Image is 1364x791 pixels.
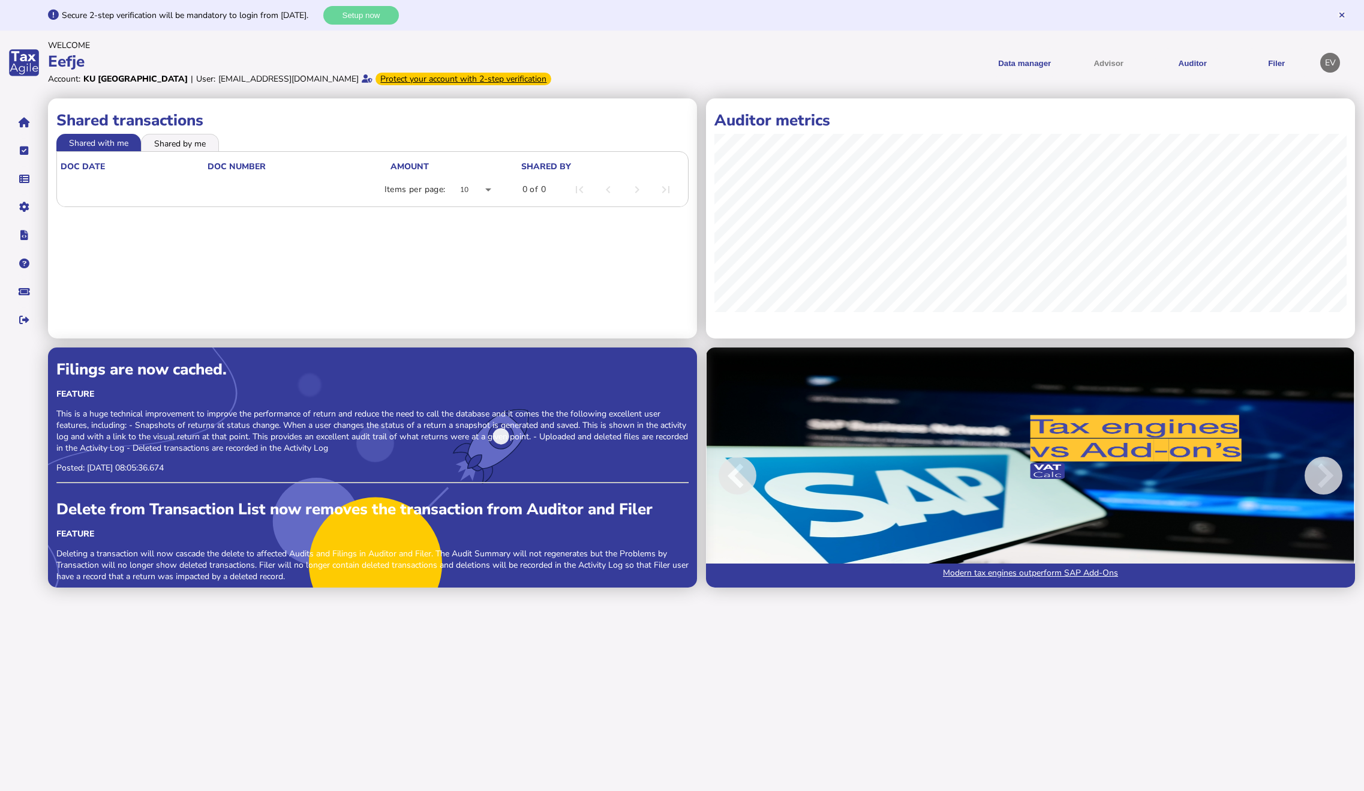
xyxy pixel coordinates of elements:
div: From Oct 1, 2025, 2-step verification will be required to login. Set it up now... [375,73,551,85]
p: Deleting a transaction will now cascade the delete to affected Audits and Filings in Auditor and ... [56,548,689,582]
button: Filer [1239,48,1314,77]
button: Shows a dropdown of Data manager options [987,48,1062,77]
menu: navigate products [684,48,1315,77]
button: Help pages [11,251,37,276]
div: Eefje [48,51,678,72]
div: 0 of 0 [522,184,546,196]
button: Home [11,110,37,135]
button: Auditor [1155,48,1230,77]
div: User: [196,73,215,85]
div: | [191,73,193,85]
p: Posted: [DATE] 08:05:36.674 [56,462,689,474]
div: Welcome [48,40,678,51]
div: doc number [208,161,389,172]
button: Shows a dropdown of VAT Advisor options [1071,48,1146,77]
button: Developer hub links [11,223,37,248]
li: Shared by me [141,134,219,151]
p: This is a huge technical improvement to improve the performance of return and reduce the need to ... [56,408,689,454]
div: Feature [56,528,689,540]
div: Amount [390,161,521,172]
button: Data manager [11,166,37,191]
div: [EMAIL_ADDRESS][DOMAIN_NAME] [218,73,359,85]
div: doc number [208,161,266,172]
button: Tasks [11,138,37,163]
div: Items per page: [384,184,446,196]
button: Hide message [1338,11,1346,19]
a: Modern tax engines outperform SAP Add-Ons [706,564,1355,588]
div: Filings are now cached. [56,359,689,380]
h1: Auditor metrics [714,110,1347,131]
div: shared by [521,161,571,172]
div: Account: [48,73,80,85]
button: Next [1254,356,1355,596]
div: KU [GEOGRAPHIC_DATA] [83,73,188,85]
button: Previous [706,356,807,596]
div: doc date [61,161,206,172]
button: Sign out [11,307,37,332]
div: shared by [521,161,681,172]
button: Raise a support ticket [11,279,37,304]
div: Delete from Transaction List now removes the transaction from Auditor and Filer [56,499,689,520]
button: Setup now [323,6,399,25]
div: Secure 2-step verification will be mandatory to login from [DATE]. [62,10,320,21]
h1: Shared transactions [56,110,689,131]
img: Image for blog post: Modern tax engines outperform SAP Add-Ons [706,347,1355,588]
div: doc date [61,161,105,172]
div: Feature [56,388,689,400]
div: Profile settings [1320,53,1340,73]
button: Manage settings [11,194,37,220]
li: Shared with me [56,134,141,151]
i: Email verified [362,74,372,83]
div: Amount [390,161,429,172]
